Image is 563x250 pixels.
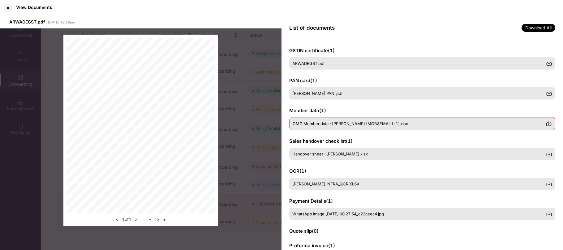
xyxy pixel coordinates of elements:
[289,198,333,204] span: Payment Details ( 1 )
[161,216,168,223] button: +
[133,216,140,223] button: >
[292,61,325,66] span: ARWADEGST.pdf
[293,121,408,126] span: GMC Member data -[PERSON_NAME] (MOB&EMAIL) (1).xlsx
[289,78,317,83] span: PAN card ( 1 )
[48,20,75,24] span: [DATE] 12:19pm
[546,151,552,157] img: svg+xml;base64,PHN2ZyBpZD0iRG93bmxvYWQtMzJ4MzIiIHhtbG5zPSJodHRwOi8vd3d3LnczLm9yZy8yMDAwL3N2ZyIgd2...
[289,25,335,31] span: List of documents
[292,151,368,156] span: Handover sheet -[PERSON_NAME].xlsx
[114,216,120,223] button: <
[546,90,552,96] img: svg+xml;base64,PHN2ZyBpZD0iRG93bmxvYWQtMzJ4MzIiIHhtbG5zPSJodHRwOi8vd3d3LnczLm9yZy8yMDAwL3N2ZyIgd2...
[9,19,45,24] span: ARWADEGST.pdf
[522,24,555,32] span: Download All
[289,108,326,113] span: Member data ( 1 )
[289,138,353,144] span: Sales handover checklist ( 1 )
[546,211,552,217] img: svg+xml;base64,PHN2ZyBpZD0iRG93bmxvYWQtMzJ4MzIiIHhtbG5zPSJodHRwOi8vd3d3LnczLm9yZy8yMDAwL3N2ZyIgd2...
[289,48,335,53] span: GSTIN certificate ( 1 )
[292,91,343,96] span: [PERSON_NAME] PAN .pdf
[289,243,335,248] span: Proforma invoice ( 1 )
[147,216,168,223] div: 1 x
[114,216,140,223] div: 1 of 1
[546,60,552,66] img: svg+xml;base64,PHN2ZyBpZD0iRG93bmxvYWQtMzJ4MzIiIHhtbG5zPSJodHRwOi8vd3d3LnczLm9yZy8yMDAwL3N2ZyIgd2...
[546,121,552,127] img: svg+xml;base64,PHN2ZyBpZD0iRG93bmxvYWQtMzJ4MzIiIHhtbG5zPSJodHRwOi8vd3d3LnczLm9yZy8yMDAwL3N2ZyIgd2...
[289,168,306,174] span: QCR ( 1 )
[546,181,552,187] img: svg+xml;base64,PHN2ZyBpZD0iRG93bmxvYWQtMzJ4MzIiIHhtbG5zPSJodHRwOi8vd3d3LnczLm9yZy8yMDAwL3N2ZyIgd2...
[289,228,319,234] span: Quote slip ( 0 )
[147,216,153,223] button: -
[16,5,52,10] div: View Documents
[292,211,384,216] span: WhatsApp Image [DATE] 00.27.54_c22ceec4.jpg
[292,181,359,186] span: [PERSON_NAME] INFRA_QCR.XLSX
